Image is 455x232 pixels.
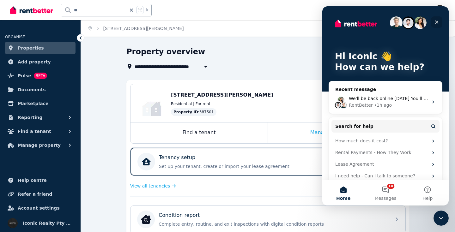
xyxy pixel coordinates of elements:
[18,128,51,135] span: Find a tenant
[52,96,70,102] div: • 1h ago
[18,100,48,107] span: Marketplace
[5,83,76,96] a: Documents
[173,110,198,115] span: Property ID
[9,129,117,140] div: How much does it cost?
[159,154,195,161] p: Tenancy setup
[14,190,28,194] span: Home
[100,190,110,194] span: Help
[13,166,106,173] div: I need help - Can I talk to someone?
[103,26,184,31] a: [STREET_ADDRESS][PERSON_NAME]
[159,221,387,227] p: Complete entry, routine, and exit inspections with digital condition reports
[146,8,148,13] span: k
[5,97,76,110] a: Marketplace
[18,58,51,66] span: Add property
[159,163,357,170] p: Set up your tenant, create or import your lease agreement
[5,202,76,214] a: Account settings
[5,42,76,54] a: Properties
[13,155,106,161] div: Lease Agreement
[18,204,60,212] span: Account settings
[27,96,51,102] div: RentBetter
[322,6,449,205] iframe: Intercom live chat
[130,148,405,175] a: Tenancy setupSet up your tenant, create or import your lease agreementGet started
[84,174,126,199] button: Help
[126,47,205,57] h1: Property overview
[18,190,52,198] span: Refer a friend
[18,114,42,121] span: Reporting
[130,183,176,189] a: View all tenancies
[109,10,120,21] div: Close
[13,131,106,138] div: How much does it cost?
[9,152,117,164] div: Lease Agreement
[42,174,84,199] button: Messages
[268,122,405,143] div: Manage my property
[9,114,117,126] button: Search for help
[18,141,61,149] span: Manage property
[159,211,200,219] p: Condition report
[52,190,74,194] span: Messages
[401,6,409,10] span: 218
[5,174,76,187] a: Help centre
[18,72,31,80] span: Pulse
[10,5,53,15] img: RentBetter
[171,101,210,106] span: Residential | For rent
[5,111,76,124] button: Reporting
[5,139,76,152] button: Manage property
[81,20,191,37] nav: Breadcrumb
[5,125,76,138] button: Find a tenant
[18,176,47,184] span: Help centre
[13,143,106,150] div: Rental Payments - How They Work
[27,90,232,95] span: We'll be back online [DATE] You'll get replies here and to [EMAIL_ADDRESS][DOMAIN_NAME].
[434,211,449,226] iframe: Intercom live chat
[23,219,73,227] span: Iconic Realty Pty Ltd
[34,73,47,79] span: BETA
[130,183,170,189] span: View all tenancies
[13,117,51,123] span: Search for help
[8,218,18,228] img: Iconic Realty Pty Ltd
[5,35,25,39] span: ORGANISE
[171,108,216,116] div: : 387501
[9,140,117,152] div: Rental Payments - How They Work
[5,188,76,200] a: Refer a friend
[130,122,268,143] div: Find a tenant
[141,214,151,224] img: Condition report
[18,86,46,93] span: Documents
[18,44,44,52] span: Properties
[5,56,76,68] a: Add property
[171,92,273,98] span: [STREET_ADDRESS][PERSON_NAME]
[5,69,76,82] a: PulseBETA
[435,5,445,15] img: Iconic Realty Pty Ltd
[9,164,117,175] div: I need help - Can I talk to someone?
